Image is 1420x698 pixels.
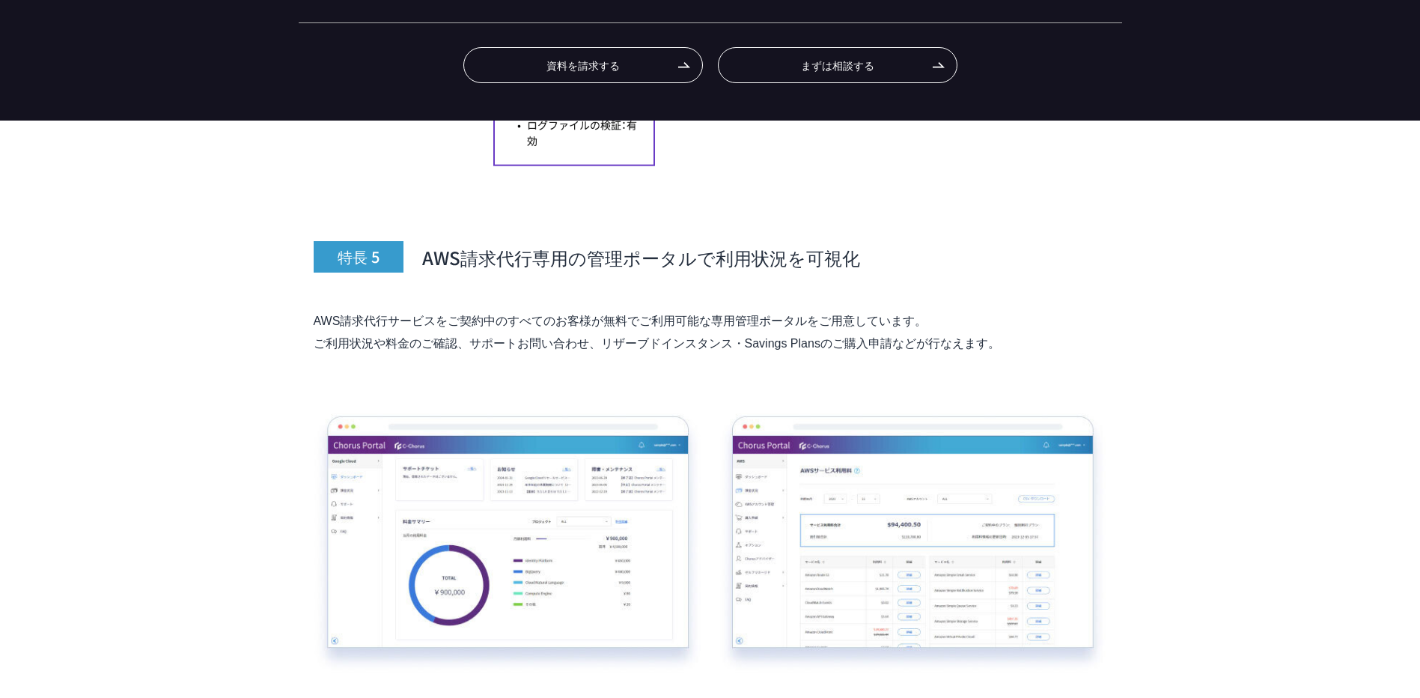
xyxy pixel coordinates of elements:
span: 特長 5 [314,241,403,273]
img: 矢印 [678,62,690,68]
img: 管理ポータル Chorus Portal イメージ [314,413,1107,673]
a: まずは相談する [718,47,957,83]
a: 資料を請求する [463,47,703,83]
p: AWS請求代行サービスをご契約中のすべてのお客様が無料でご利用可能な専用管理ポータルをご用意しています。 ご利用状況や料金のご確認、サポートお問い合わせ、リザーブドインスタンス・Savings ... [314,310,1107,355]
img: 矢印 [933,62,945,68]
span: AWS請求代行専用の管理ポータルで利用状況を可視化 [422,245,860,270]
